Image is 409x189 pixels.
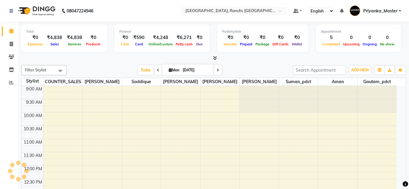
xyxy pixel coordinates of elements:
span: Services [66,42,83,46]
div: 9:30 AM [25,99,43,106]
span: COUNTER_SALES [44,78,83,86]
span: Sales [49,42,61,46]
div: 0 [378,34,396,41]
span: [PERSON_NAME] [161,78,200,86]
span: Saddique [122,78,161,86]
div: ₹590 [131,34,147,41]
div: ₹0 [222,34,238,41]
div: ₹0 [85,34,102,41]
div: 5 [321,34,341,41]
div: Finance [119,29,205,34]
div: ₹0 [26,34,45,41]
div: 0 [361,34,378,41]
div: 11:30 AM [22,152,43,159]
input: 2025-09-01 [181,66,211,75]
div: 12:30 PM [23,179,43,185]
div: ₹0 [238,34,254,41]
div: 11:00 AM [22,139,43,145]
div: ₹6,271 [174,34,194,41]
span: Filter Stylist [25,67,46,72]
button: ADD NEW [350,66,371,74]
span: Completed [321,42,341,46]
span: Gift Cards [271,42,290,46]
span: Petty cash [174,42,194,46]
div: ₹4,838 [45,34,65,41]
b: 08047224946 [67,2,93,19]
span: Aman [318,78,357,86]
span: [PERSON_NAME] [201,78,240,86]
span: ADD NEW [351,68,369,72]
span: Voucher [222,42,238,46]
span: Gautam_pdct [357,78,397,86]
div: ₹4,248 [147,34,174,41]
span: Ongoing [361,42,378,46]
img: Priyanka_Master [350,5,360,16]
div: Stylist [22,78,43,84]
span: [PERSON_NAME] [240,78,279,86]
div: ₹0 [119,34,131,41]
span: Products [85,42,102,46]
div: Total [26,29,102,34]
span: Wallet [290,42,304,46]
div: ₹4,838 [65,34,85,41]
div: 10:00 AM [22,112,43,119]
div: 10:30 AM [22,126,43,132]
span: Card [134,42,145,46]
div: Appointment [321,29,396,34]
div: Redemption [222,29,304,34]
span: Today [138,65,153,75]
div: 12:00 PM [23,166,43,172]
span: Online/Custom [147,42,174,46]
span: [PERSON_NAME] [83,78,122,86]
span: Cash [119,42,131,46]
input: Search Appointment [293,65,346,75]
img: logo [15,2,57,19]
span: Due [195,42,204,46]
span: Upcoming [341,42,361,46]
div: ₹0 [290,34,304,41]
span: Expenses [26,42,45,46]
span: Mon [167,68,181,72]
div: 9:00 AM [25,86,43,92]
span: Package [254,42,271,46]
div: ₹0 [254,34,271,41]
span: No show [378,42,396,46]
span: Priyanka_Master [363,8,397,14]
div: ₹0 [194,34,205,41]
div: 0 [341,34,361,41]
span: Prepaid [238,42,254,46]
span: Suman_pdct [279,78,318,86]
div: ₹0 [271,34,290,41]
